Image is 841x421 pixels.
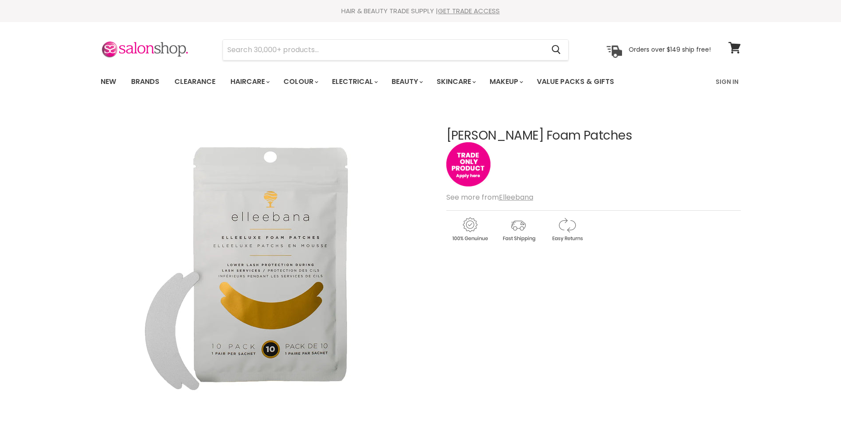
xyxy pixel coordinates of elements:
img: returns.gif [543,216,590,243]
form: Product [223,39,569,61]
a: Value Packs & Gifts [530,72,621,91]
a: Elleebana [499,192,533,202]
h1: [PERSON_NAME] Foam Patches [446,129,741,143]
input: Search [223,40,545,60]
ul: Main menu [94,69,666,95]
a: Brands [124,72,166,91]
img: genuine.gif [446,216,493,243]
a: Sign In [710,72,744,91]
img: shipping.gif [495,216,542,243]
button: Search [545,40,568,60]
a: Beauty [385,72,428,91]
div: HAIR & BEAUTY TRADE SUPPLY | [90,7,752,15]
span: See more from [446,192,533,202]
a: GET TRADE ACCESS [438,6,500,15]
a: Skincare [430,72,481,91]
a: Clearance [168,72,222,91]
img: tradeonly_small.jpg [446,142,490,186]
p: Orders over $149 ship free! [629,46,711,53]
a: New [94,72,123,91]
a: Electrical [325,72,383,91]
a: Haircare [224,72,275,91]
a: Colour [277,72,324,91]
a: Makeup [483,72,528,91]
nav: Main [90,69,752,95]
